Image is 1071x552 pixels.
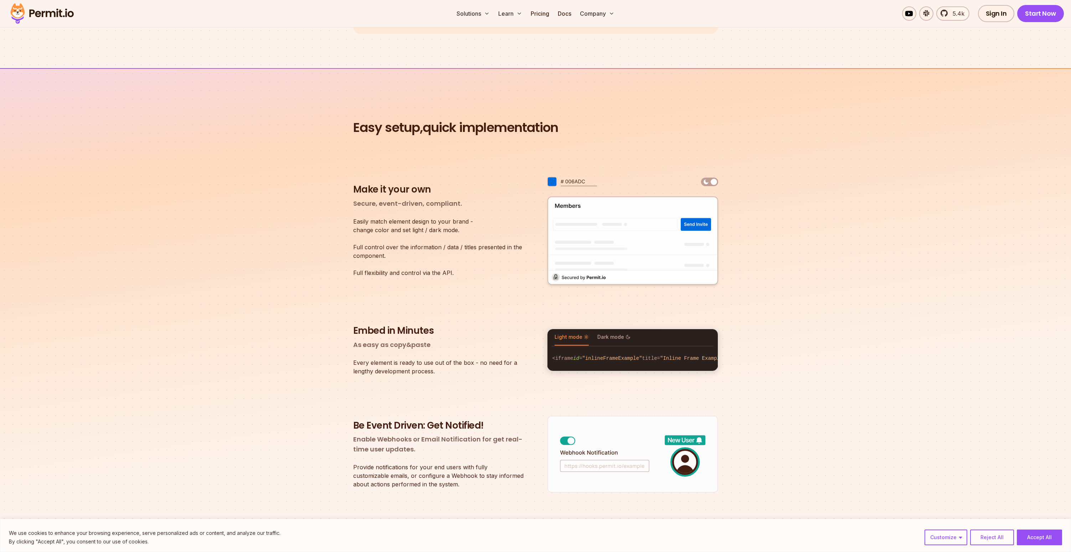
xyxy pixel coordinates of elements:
span: 5.4k [948,9,964,18]
img: Permit logo [7,1,77,26]
p: Provide notifications for your end users with fully customizable emails, or configure a Webhook t... [353,463,524,489]
a: Sign In [978,5,1015,22]
p: We use cookies to enhance your browsing experience, serve personalized ads or content, and analyz... [9,529,280,537]
button: Solutions [454,6,493,21]
span: Easy setup, [353,118,423,137]
button: Customize [925,530,967,545]
code: <iframe = title= width= height= src= [547,349,718,368]
button: Learn [495,6,525,21]
a: 5.4k [936,6,969,21]
span: "Inline Frame Example" [660,356,726,361]
a: Docs [555,6,574,21]
p: Full control over the information / data / titles presented in the component. [353,243,524,260]
span: Dark mode [597,333,630,341]
a: Start Now [1017,5,1064,22]
h3: Embed in Minutes [353,325,524,337]
h3: Make it your own [353,184,524,196]
p: As easy as copy&paste [353,340,524,350]
span: "inlineFrameExample" [582,356,642,361]
p: By clicking "Accept All", you consent to our use of cookies. [9,537,280,546]
span: Light mode [555,333,589,341]
span: Easily match element design to your brand - [353,217,524,226]
span: id [573,356,579,361]
button: Reject All [970,530,1014,545]
p: Secure, event-driven, compliant. [353,199,524,209]
h2: quick implementation [353,119,718,136]
a: Pricing [528,6,552,21]
p: change color and set light / dark mode. [353,217,524,234]
button: Accept All [1017,530,1062,545]
button: Company [577,6,617,21]
h3: Be Event Driven: Get Notified! [353,420,524,432]
p: Full flexibility and control via the API. [353,269,524,277]
p: Enable Webhooks or Email Notification for get real-time user updates. [353,434,524,454]
p: Every element is ready to use out of the box - no need for a lengthy development process. [353,358,524,375]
